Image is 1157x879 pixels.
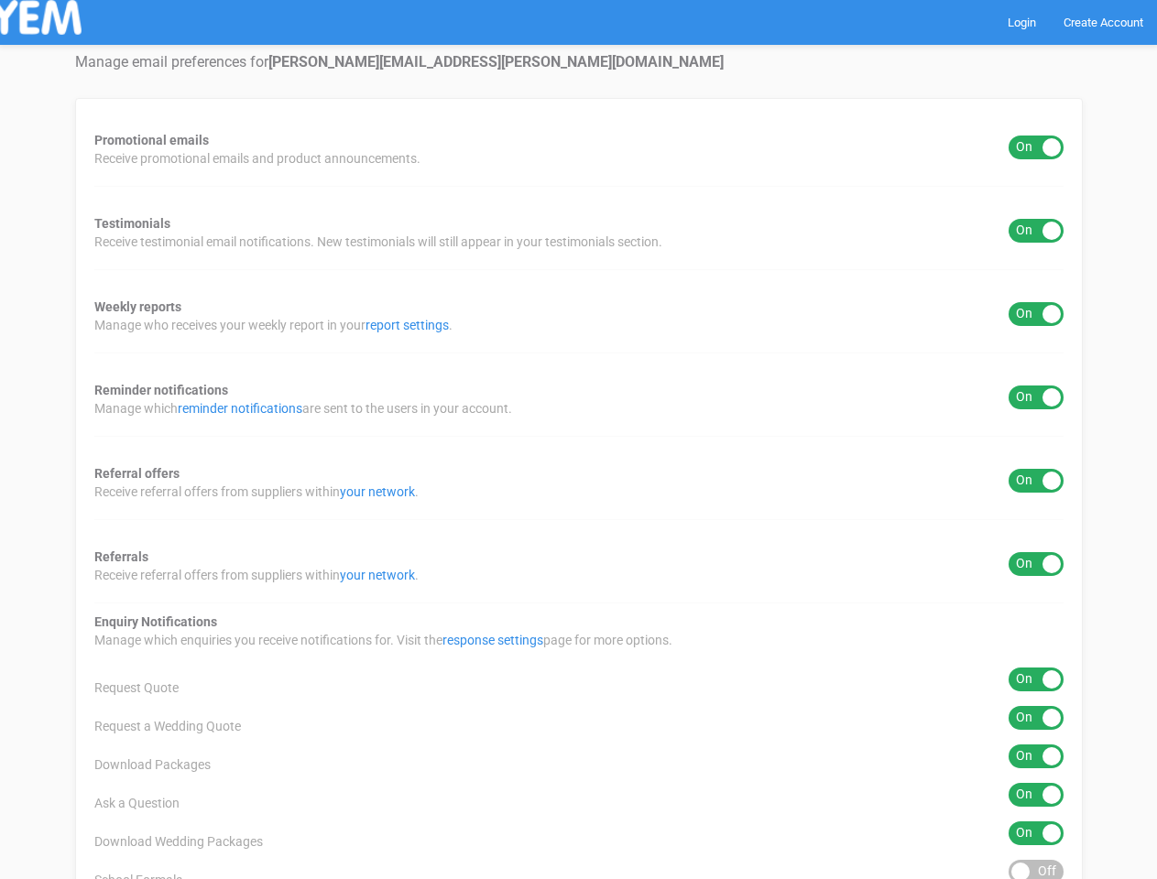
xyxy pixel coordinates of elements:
[94,316,453,334] span: Manage who receives your weekly report in your .
[94,717,241,735] span: Request a Wedding Quote
[94,216,170,231] strong: Testimonials
[94,399,512,418] span: Manage which are sent to the users in your account.
[366,318,449,332] a: report settings
[94,549,148,564] strong: Referrals
[94,678,179,697] span: Request Quote
[94,755,211,774] span: Download Packages
[268,53,724,71] strong: [PERSON_NAME][EMAIL_ADDRESS][PERSON_NAME][DOMAIN_NAME]
[178,401,302,416] a: reminder notifications
[340,568,415,582] a: your network
[442,633,543,647] a: response settings
[94,483,419,501] span: Receive referral offers from suppliers within .
[94,133,209,147] strong: Promotional emails
[75,54,1083,71] h4: Manage email preferences for
[340,484,415,499] a: your network
[94,631,672,649] span: Manage which enquiries you receive notifications for. Visit the page for more options.
[94,149,420,168] span: Receive promotional emails and product announcements.
[94,614,217,629] strong: Enquiry Notifications
[94,794,180,812] span: Ask a Question
[94,299,181,314] strong: Weekly reports
[94,233,662,251] span: Receive testimonial email notifications. New testimonials will still appear in your testimonials ...
[94,832,263,851] span: Download Wedding Packages
[94,566,419,584] span: Receive referral offers from suppliers within .
[94,383,228,397] strong: Reminder notifications
[94,466,180,481] strong: Referral offers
